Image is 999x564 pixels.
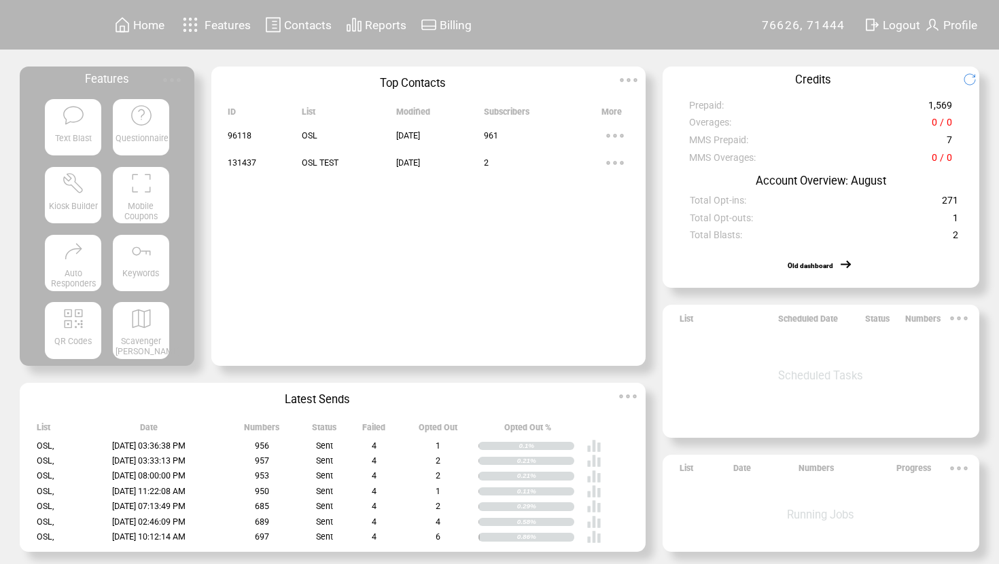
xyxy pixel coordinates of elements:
[37,486,54,496] span: OSL,
[932,117,952,133] span: 0 / 0
[302,107,315,122] span: List
[112,501,186,511] span: [DATE] 07:13:49 PM
[586,484,601,499] img: poll%20-%20white.svg
[778,314,838,329] span: Scheduled Date
[316,531,333,542] span: Sent
[586,453,601,468] img: poll%20-%20white.svg
[284,18,332,32] span: Contacts
[113,235,169,291] a: Keywords
[244,422,279,438] span: Numbers
[55,133,92,143] span: Text Blast
[37,501,54,511] span: OSL,
[37,422,50,438] span: List
[905,314,941,329] span: Numbers
[690,229,742,246] span: Total Blasts:
[265,16,281,33] img: contacts.svg
[517,457,575,465] div: 0.21%
[37,516,54,527] span: OSL,
[177,12,253,38] a: Features
[778,369,863,382] span: Scheduled Tasks
[680,463,693,478] span: List
[45,167,101,223] a: Kiosk Builder
[113,167,169,223] a: Mobile Coupons
[228,107,236,122] span: ID
[943,18,977,32] span: Profile
[436,516,440,527] span: 4
[928,100,952,116] span: 1,569
[112,455,186,466] span: [DATE] 03:33:13 PM
[37,440,54,451] span: OSL,
[689,117,731,133] span: Overages:
[419,14,474,35] a: Billing
[316,440,333,451] span: Sent
[45,235,101,291] a: Auto Responders
[255,531,269,542] span: 697
[517,472,575,480] div: 0.21%
[205,18,251,32] span: Features
[865,314,890,329] span: Status
[62,104,85,127] img: text-blast.svg
[945,305,972,332] img: ellypsis.svg
[316,486,333,496] span: Sent
[436,501,440,511] span: 2
[896,463,931,478] span: Progress
[45,302,101,358] a: QR Codes
[316,516,333,527] span: Sent
[312,422,336,438] span: Status
[419,422,457,438] span: Opted Out
[372,531,376,542] span: 4
[130,307,153,330] img: scavenger.svg
[49,201,98,211] span: Kiosk Builder
[484,107,529,122] span: Subscribers
[421,16,437,33] img: creidtcard.svg
[396,130,420,140] span: [DATE]
[517,502,575,510] div: 0.29%
[285,393,350,406] span: Latest Sends
[756,174,886,187] span: Account Overview: August
[864,16,880,33] img: exit.svg
[228,157,256,168] span: 131437
[122,268,159,278] span: Keywords
[158,67,186,94] img: ellypsis.svg
[799,463,834,478] span: Numbers
[133,18,164,32] span: Home
[255,516,269,527] span: 689
[372,516,376,527] span: 4
[689,100,724,116] span: Prepaid:
[615,67,642,94] img: ellypsis.svg
[140,422,158,438] span: Date
[517,518,575,526] div: 0.58%
[113,99,169,155] a: Questionnaire
[255,470,269,481] span: 953
[112,486,186,496] span: [DATE] 11:22:08 AM
[255,486,269,496] span: 950
[316,455,333,466] span: Sent
[316,501,333,511] span: Sent
[945,455,972,482] img: ellypsis.svg
[112,516,186,527] span: [DATE] 02:46:09 PM
[601,149,629,176] img: ellypsis.svg
[113,302,169,358] a: Scavenger [PERSON_NAME]
[436,455,440,466] span: 2
[62,240,85,263] img: auto-responders.svg
[372,486,376,496] span: 4
[883,18,920,32] span: Logout
[963,73,987,86] img: refresh.png
[690,212,753,229] span: Total Opt-outs:
[85,73,129,86] span: Features
[504,422,551,438] span: Opted Out %
[436,470,440,481] span: 2
[130,240,153,263] img: keywords.svg
[519,442,574,450] div: 0.1%
[344,14,408,35] a: Reports
[37,531,54,542] span: OSL,
[372,455,376,466] span: 4
[263,14,334,35] a: Contacts
[953,212,958,229] span: 1
[795,73,831,86] span: Credits
[484,130,498,140] span: 961
[680,314,693,329] span: List
[586,469,601,484] img: poll%20-%20white.svg
[922,14,979,35] a: Profile
[788,262,833,269] a: Old dashboard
